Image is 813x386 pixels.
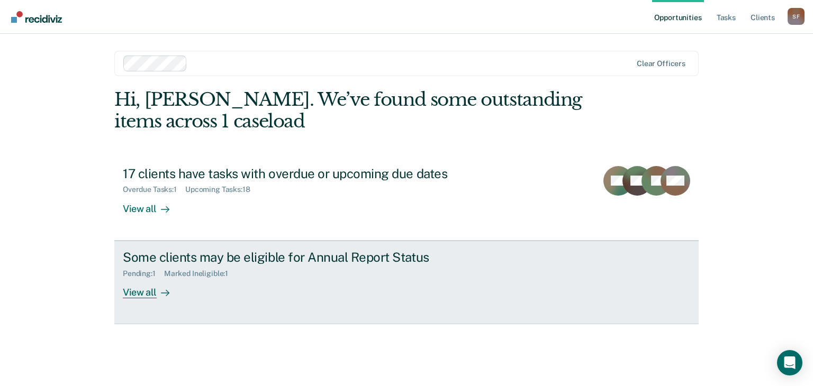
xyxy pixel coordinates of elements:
img: Recidiviz [11,11,62,23]
div: View all [123,278,182,298]
div: 17 clients have tasks with overdue or upcoming due dates [123,166,494,181]
div: S F [788,8,805,25]
div: Hi, [PERSON_NAME]. We’ve found some outstanding items across 1 caseload [114,89,582,132]
div: View all [123,194,182,215]
div: Marked Ineligible : 1 [164,269,237,278]
button: Profile dropdown button [788,8,805,25]
div: Clear officers [637,59,685,68]
div: Upcoming Tasks : 18 [185,185,259,194]
div: Overdue Tasks : 1 [123,185,185,194]
a: 17 clients have tasks with overdue or upcoming due datesOverdue Tasks:1Upcoming Tasks:18View all [114,158,699,241]
div: Some clients may be eligible for Annual Report Status [123,250,494,265]
a: Some clients may be eligible for Annual Report StatusPending:1Marked Ineligible:1View all [114,241,699,324]
div: Pending : 1 [123,269,164,278]
div: Open Intercom Messenger [777,350,802,375]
